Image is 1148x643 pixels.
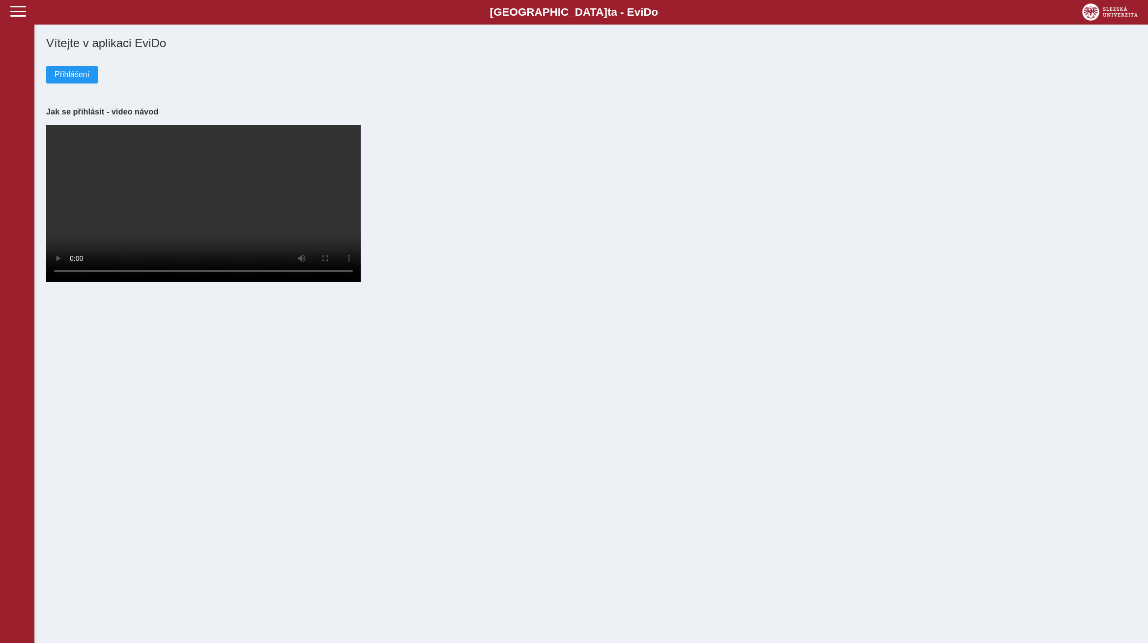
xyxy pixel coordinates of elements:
b: [GEOGRAPHIC_DATA] a - Evi [29,6,1119,19]
video: Your browser does not support the video tag. [46,125,361,282]
h3: Jak se přihlásit - video návod [46,107,1136,116]
button: Přihlášení [46,66,98,84]
span: t [607,6,611,18]
span: D [643,6,651,18]
h1: Vítejte v aplikaci EviDo [46,36,1136,50]
span: Přihlášení [55,70,89,79]
img: logo_web_su.png [1082,3,1138,21]
span: o [652,6,659,18]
